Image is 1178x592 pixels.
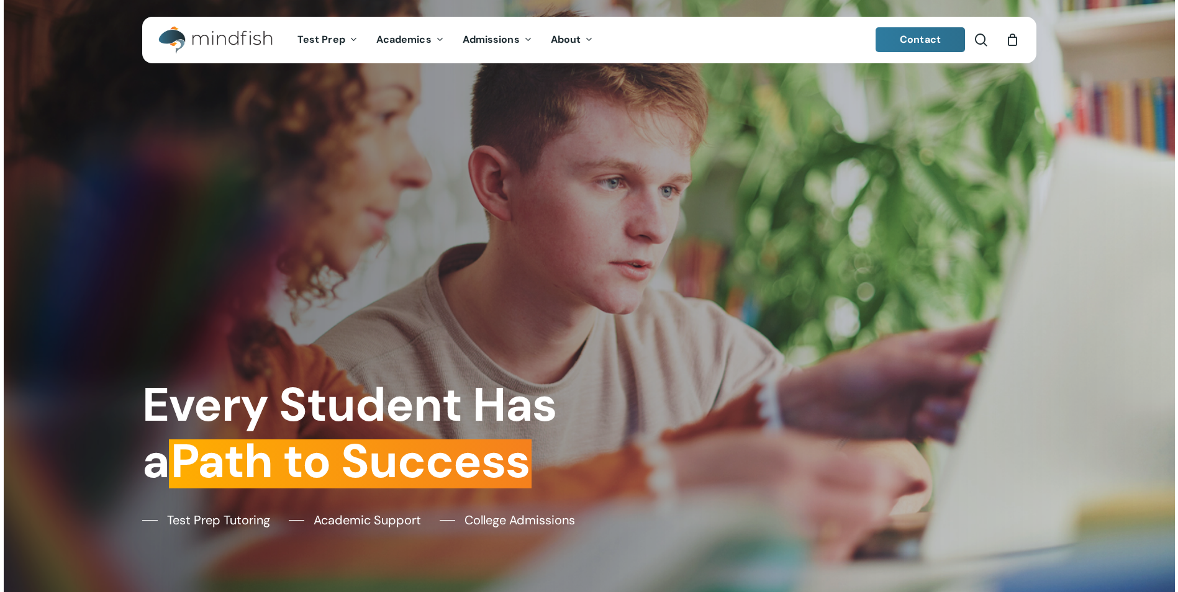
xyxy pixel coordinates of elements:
em: Path to Success [169,431,532,492]
span: Test Prep Tutoring [167,511,270,529]
header: Main Menu [142,17,1036,63]
a: Admissions [453,35,541,45]
a: About [541,35,603,45]
span: About [551,33,581,46]
h1: Every Student Has a [142,377,580,490]
nav: Main Menu [288,17,602,63]
span: Test Prep [297,33,345,46]
span: Academics [376,33,432,46]
span: College Admissions [464,511,575,529]
a: Academics [367,35,453,45]
span: Contact [900,33,941,46]
a: Contact [876,27,965,52]
span: Academic Support [314,511,421,529]
a: Academic Support [289,511,421,529]
a: Test Prep Tutoring [142,511,270,529]
a: Test Prep [288,35,367,45]
a: College Admissions [440,511,575,529]
span: Admissions [463,33,520,46]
